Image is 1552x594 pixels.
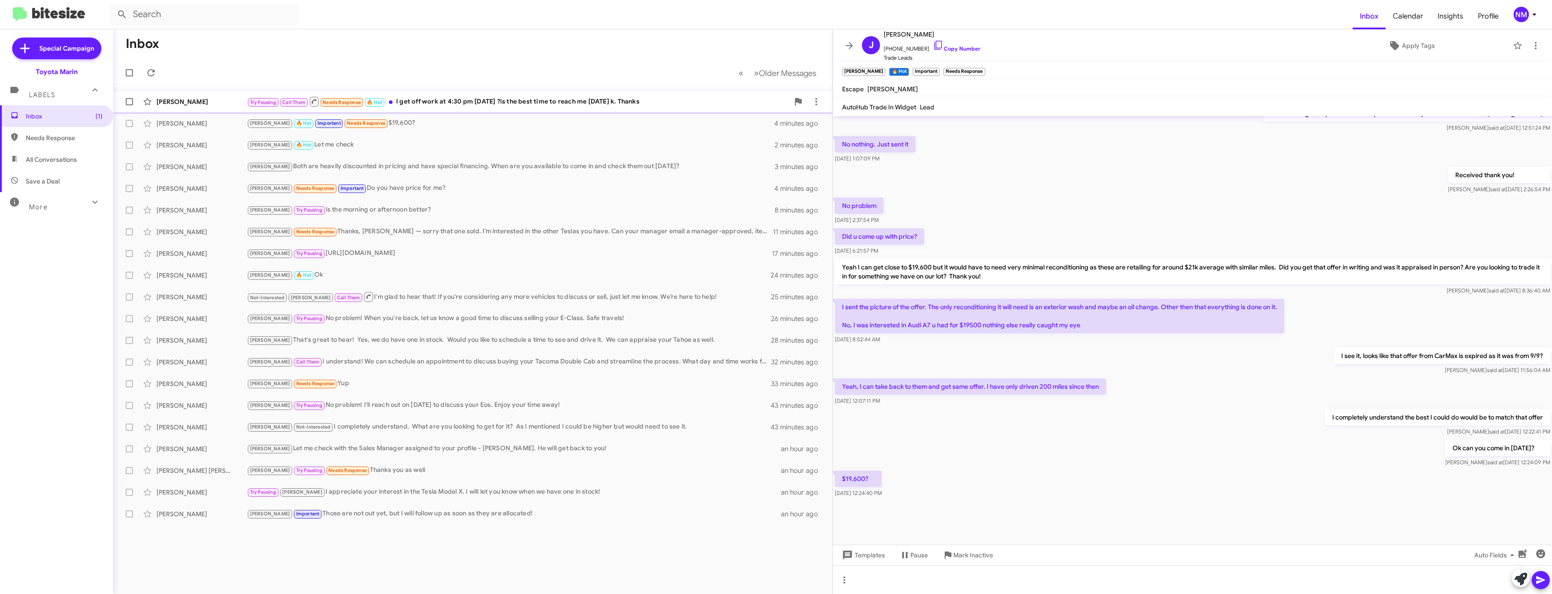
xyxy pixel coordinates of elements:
input: Search [109,4,299,25]
span: [DATE] 8:52:44 AM [835,336,880,343]
div: [PERSON_NAME] [156,423,247,432]
span: [PERSON_NAME] [250,316,290,321]
span: Try Pausing [296,316,322,321]
span: Important [341,185,364,191]
div: 32 minutes ago [771,358,825,367]
span: Save a Deal [26,177,60,186]
span: Needs Response [296,185,335,191]
span: Try Pausing [296,207,322,213]
span: [PERSON_NAME] [250,467,290,473]
span: All Conversations [26,155,77,164]
span: [PERSON_NAME] [250,207,290,213]
span: Lead [920,103,934,111]
div: [PERSON_NAME] [156,97,247,106]
div: Toyota Marin [36,67,78,76]
p: Received thank you! [1448,167,1550,183]
div: [PERSON_NAME] [156,401,247,410]
div: 8 minutes ago [775,206,825,215]
div: [PERSON_NAME] [156,119,247,128]
span: Pause [910,547,928,563]
div: I appreciate your interest in the Tesla Model X. I will let you know when we have one in stock! [247,487,781,497]
span: Mark Inactive [953,547,993,563]
span: [PERSON_NAME] [250,272,290,278]
span: [PERSON_NAME] [250,229,290,235]
span: [DATE] 6:21:57 PM [835,247,878,254]
span: 🔥 Hot [296,272,312,278]
small: [PERSON_NAME] [842,68,885,76]
a: Profile [1471,3,1506,29]
span: [PERSON_NAME] [DATE] 12:22:41 PM [1447,428,1550,435]
div: [PERSON_NAME] [156,379,247,388]
span: Not-Interested [250,295,285,301]
span: [PERSON_NAME] [867,85,918,93]
span: [PERSON_NAME] [250,359,290,365]
button: NM [1506,7,1542,22]
div: Let me check with the Sales Manager assigned to your profile - [PERSON_NAME]. He will get back to... [247,443,781,454]
span: Call Them [337,295,360,301]
span: Try Pausing [296,250,322,256]
div: [PERSON_NAME] [156,336,247,345]
div: I get off work at 4:30 pm [DATE] ?is the best time to reach me [DATE] k. Thanks [247,96,789,107]
div: an hour ago [781,509,825,519]
p: No nothing. Just sent it [835,136,916,152]
span: said at [1487,459,1503,466]
nav: Page navigation example [733,64,822,82]
span: Try Pausing [250,489,276,495]
div: [PERSON_NAME] [156,162,247,171]
a: Insights [1430,3,1471,29]
div: 2 minutes ago [775,141,825,150]
a: Inbox [1353,3,1386,29]
div: [PERSON_NAME] [156,444,247,453]
span: » [754,67,759,79]
div: 25 minutes ago [771,292,825,302]
div: [PERSON_NAME] [PERSON_NAME] [156,466,247,475]
small: Needs Response [943,68,985,76]
span: [PERSON_NAME] [DATE] 8:36:40 AM [1447,287,1550,294]
span: [PERSON_NAME] [250,250,290,256]
div: 24 minutes ago [771,271,825,280]
span: Inbox [26,112,103,121]
div: Thanks, [PERSON_NAME] — sorry that one sold. I’m interested in the other Teslas you have. Can you... [247,226,773,237]
span: 🔥 Hot [296,142,312,148]
div: I understand! We can schedule an appointment to discuss buying your Tacoma Double Cab and streaml... [247,357,771,367]
div: [URL][DOMAIN_NAME] [247,248,772,259]
div: [PERSON_NAME] [156,206,247,215]
button: Auto Fields [1467,547,1525,563]
div: an hour ago [781,444,825,453]
div: Thanks you as well [247,465,781,476]
div: [PERSON_NAME] [156,358,247,367]
div: 33 minutes ago [771,379,825,388]
span: Call Them [296,359,320,365]
span: [DATE] 12:07:11 PM [835,397,880,404]
span: said at [1490,186,1506,193]
div: $19,600? [247,118,774,128]
div: I'm glad to hear that! If you're considering any more vehicles to discuss or sell, just let me kn... [247,291,771,302]
div: [PERSON_NAME] [156,249,247,258]
div: No problem! I'll reach out on [DATE] to discuss your Eos. Enjoy your time away! [247,400,771,410]
span: Try Pausing [296,402,322,408]
span: Labels [29,91,55,99]
span: [PERSON_NAME] [DATE] 11:56:04 AM [1445,367,1550,373]
span: AutoHub Trade In Widget [842,103,916,111]
span: (1) [95,112,103,121]
div: 4 minutes ago [774,119,825,128]
p: $19,600? [835,471,882,487]
span: [PERSON_NAME] [250,381,290,387]
div: [PERSON_NAME] [156,292,247,302]
span: Templates [840,547,885,563]
small: Important [913,68,940,76]
div: 17 minutes ago [772,249,825,258]
button: Previous [733,64,749,82]
p: I completely understand the best I could do would be to match that offer [1325,409,1550,425]
span: [PERSON_NAME] [250,511,290,517]
span: Try Pausing [250,99,276,105]
a: Copy Number [933,45,980,52]
span: [PERSON_NAME] [250,142,290,148]
div: [PERSON_NAME] [156,271,247,280]
span: Special Campaign [39,44,94,53]
button: Templates [833,547,892,563]
div: 28 minutes ago [771,336,825,345]
span: Calendar [1386,3,1430,29]
span: Needs Response [26,133,103,142]
span: Call Them [282,99,306,105]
